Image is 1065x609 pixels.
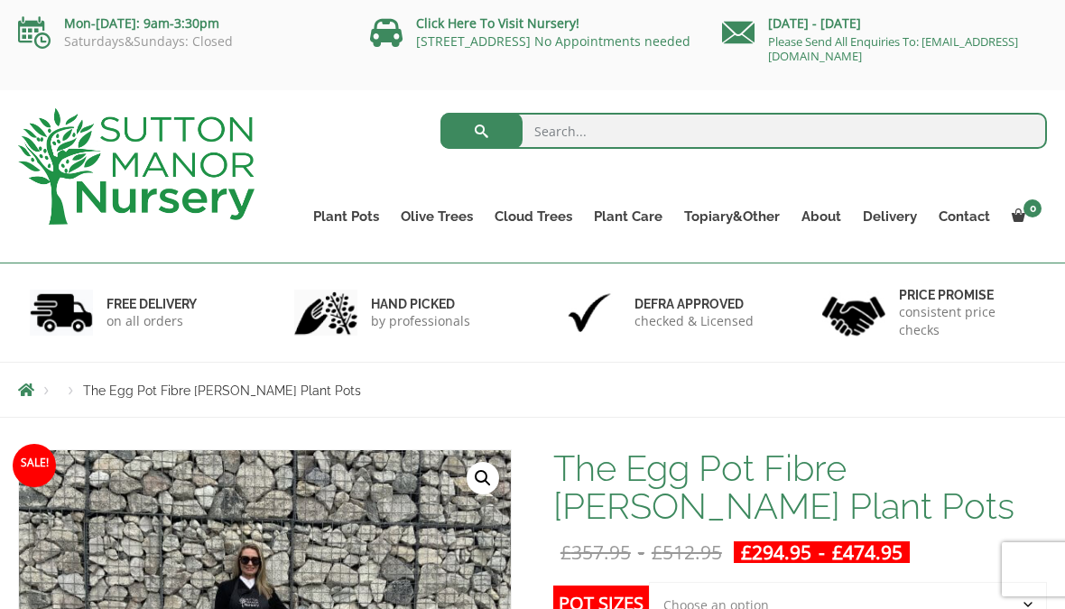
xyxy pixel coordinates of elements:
[371,312,470,330] p: by professionals
[832,540,903,565] bdi: 474.95
[583,204,673,229] a: Plant Care
[13,444,56,487] span: Sale!
[30,290,93,336] img: 1.jpg
[18,34,343,49] p: Saturdays&Sundays: Closed
[18,13,343,34] p: Mon-[DATE]: 9am-3:30pm
[791,204,852,229] a: About
[928,204,1001,229] a: Contact
[371,296,470,312] h6: hand picked
[852,204,928,229] a: Delivery
[416,32,690,50] a: [STREET_ADDRESS] No Appointments needed
[634,312,754,330] p: checked & Licensed
[416,14,579,32] a: Click Here To Visit Nursery!
[18,383,1047,397] nav: Breadcrumbs
[294,290,357,336] img: 2.jpg
[652,540,722,565] bdi: 512.95
[390,204,484,229] a: Olive Trees
[673,204,791,229] a: Topiary&Other
[467,462,499,494] a: View full-screen image gallery
[106,296,197,312] h6: FREE DELIVERY
[734,541,910,563] ins: -
[553,541,729,563] del: -
[440,113,1048,149] input: Search...
[560,540,571,565] span: £
[634,296,754,312] h6: Defra approved
[106,312,197,330] p: on all orders
[558,290,621,336] img: 3.jpg
[768,33,1018,64] a: Please Send All Enquiries To: [EMAIL_ADDRESS][DOMAIN_NAME]
[560,540,631,565] bdi: 357.95
[741,540,752,565] span: £
[899,303,1036,339] p: consistent price checks
[722,13,1047,34] p: [DATE] - [DATE]
[1023,199,1042,217] span: 0
[652,540,662,565] span: £
[18,108,255,225] img: logo
[741,540,811,565] bdi: 294.95
[484,204,583,229] a: Cloud Trees
[822,285,885,340] img: 4.jpg
[302,204,390,229] a: Plant Pots
[899,287,1036,303] h6: Price promise
[832,540,843,565] span: £
[553,449,1047,525] h1: The Egg Pot Fibre [PERSON_NAME] Plant Pots
[83,383,361,398] span: The Egg Pot Fibre [PERSON_NAME] Plant Pots
[1001,204,1047,229] a: 0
